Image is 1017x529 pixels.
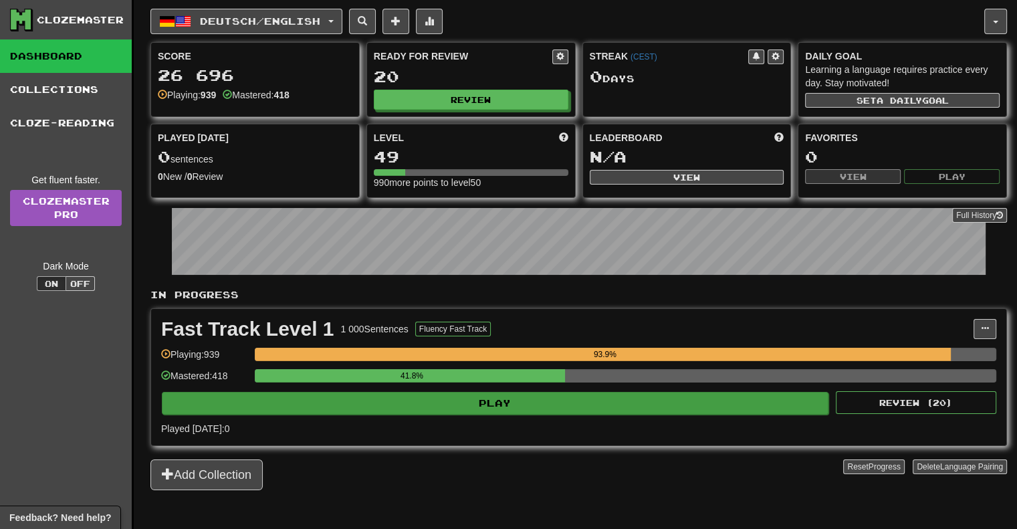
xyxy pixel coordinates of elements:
div: Dark Mode [10,259,122,273]
div: Favorites [805,131,1000,144]
div: 49 [374,148,568,165]
strong: 939 [201,90,216,100]
button: Full History [952,208,1007,223]
span: Played [DATE] [158,131,229,144]
div: Get fluent faster. [10,173,122,187]
span: N/A [590,147,627,166]
div: Playing: [158,88,216,102]
button: Search sentences [349,9,376,34]
div: 20 [374,68,568,85]
span: 0 [158,147,171,166]
button: More stats [416,9,443,34]
div: Score [158,49,352,63]
strong: 0 [187,171,193,182]
strong: 418 [273,90,289,100]
div: Mastered: 418 [161,369,248,391]
div: Playing: 939 [161,348,248,370]
button: Add Collection [150,459,263,490]
button: Play [162,392,828,415]
button: View [805,169,901,184]
button: Off [66,276,95,291]
div: Learning a language requires practice every day. Stay motivated! [805,63,1000,90]
button: Play [904,169,1000,184]
div: Mastered: [223,88,290,102]
button: View [590,170,784,185]
button: Review [374,90,568,110]
button: Deutsch/English [150,9,342,34]
div: Clozemaster [37,13,124,27]
button: Add sentence to collection [382,9,409,34]
button: Fluency Fast Track [415,322,491,336]
button: ResetProgress [843,459,904,474]
strong: 0 [158,171,163,182]
div: 990 more points to level 50 [374,176,568,189]
div: Streak [590,49,749,63]
a: ClozemasterPro [10,190,122,226]
span: This week in points, UTC [774,131,784,144]
div: 0 [805,148,1000,165]
div: 26 696 [158,67,352,84]
span: Deutsch / English [200,15,320,27]
div: sentences [158,148,352,166]
div: Day s [590,68,784,86]
div: 93.9% [259,348,951,361]
span: Played [DATE]: 0 [161,423,229,434]
span: Score more points to level up [559,131,568,144]
div: Daily Goal [805,49,1000,63]
button: Review (20) [836,391,996,414]
span: Progress [869,462,901,471]
div: 1 000 Sentences [341,322,409,336]
span: Level [374,131,404,144]
a: (CEST) [631,52,657,62]
span: Language Pairing [940,462,1003,471]
button: On [37,276,66,291]
p: In Progress [150,288,1007,302]
span: Leaderboard [590,131,663,144]
span: a daily [877,96,922,105]
div: New / Review [158,170,352,183]
button: DeleteLanguage Pairing [913,459,1007,474]
div: Ready for Review [374,49,552,63]
button: Seta dailygoal [805,93,1000,108]
div: Fast Track Level 1 [161,319,334,339]
span: Open feedback widget [9,511,111,524]
div: 41.8% [259,369,564,383]
span: 0 [590,67,602,86]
